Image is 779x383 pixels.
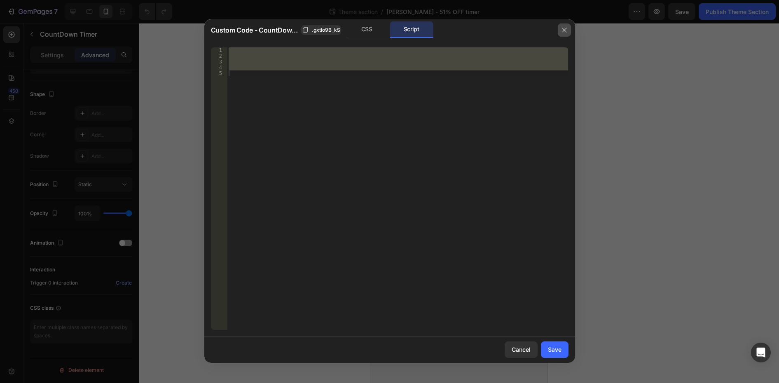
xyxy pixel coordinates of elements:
div: CSS [345,21,388,38]
button: Save [541,341,568,358]
div: 1 [211,47,227,53]
div: 5 [211,70,227,76]
span: iPhone 15 Pro Max ( 430 px) [52,4,117,12]
span: .gxtIo9B_kS [312,26,340,34]
div: Save [548,345,561,354]
div: Cancel [512,345,531,354]
button: Cancel [505,341,538,358]
span: Countdown is run out of time (this only visible in the editor) [65,20,177,40]
button: .gxtIo9B_kS [301,25,341,35]
div: Script [390,21,433,38]
span: 51% OFF Sale [1,24,54,35]
div: Open Intercom Messenger [751,343,771,362]
div: 3 [211,59,227,65]
span: Custom Code - CountDown Timer [211,25,298,35]
div: CountDown Timer [70,44,116,51]
div: 2 [211,53,227,59]
div: 4 [211,65,227,70]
